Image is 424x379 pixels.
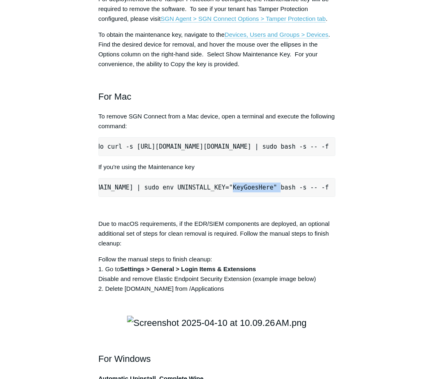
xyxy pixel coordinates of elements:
p: If you're using the Maintenance key [98,162,335,172]
img: Screenshot 2025-04-10 at 10.09.26 AM.png [127,316,307,330]
p: To remove SGN Connect from a Mac device, open a terminal and execute the following command: [98,111,335,131]
pre: sudo curl -s [URL][DOMAIN_NAME][DOMAIN_NAME] | sudo env UNINSTALL_KEY="KeyGoesHere" bash -s -- -f [98,178,335,197]
h2: For Windows [98,337,335,366]
a: Devices, Users and Groups > Devices [225,31,328,38]
p: Follow the manual steps to finish cleanup: 1. Go to Disable and remove Elastic Endpoint Security ... [98,254,335,294]
p: To obtain the maintenance key, navigate to the . Find the desired device for removal, and hover t... [98,30,335,69]
h2: For Mac [98,75,335,104]
strong: Settings > General > Login Items & Extensions [120,265,256,272]
a: SGN Agent > SGN Connect Options > Tamper Protection tab [161,15,326,22]
pre: sudo curl -s [URL][DOMAIN_NAME][DOMAIN_NAME] | sudo bash -s -- -f [98,137,335,156]
p: Due to macOS requirements, if the EDR/SIEM components are deployed, an optional additional set of... [98,219,335,248]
